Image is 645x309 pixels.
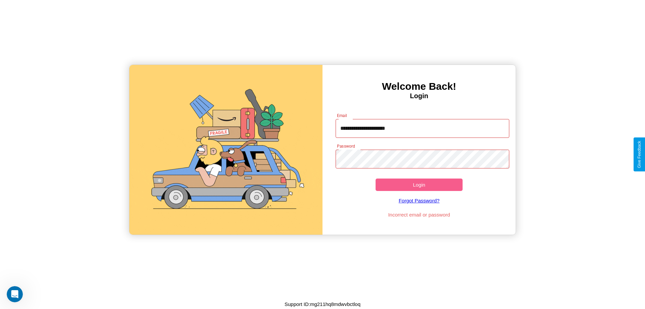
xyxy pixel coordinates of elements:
div: Give Feedback [637,141,642,168]
label: Password [337,143,355,149]
p: Support ID: mg211hq8mdwvbctloq [285,300,360,309]
a: Forgot Password? [332,191,506,210]
img: gif [129,65,322,235]
p: Incorrect email or password [332,210,506,219]
h3: Welcome Back! [322,81,516,92]
button: Login [376,179,463,191]
label: Email [337,113,347,118]
h4: Login [322,92,516,100]
iframe: Intercom live chat [7,286,23,302]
